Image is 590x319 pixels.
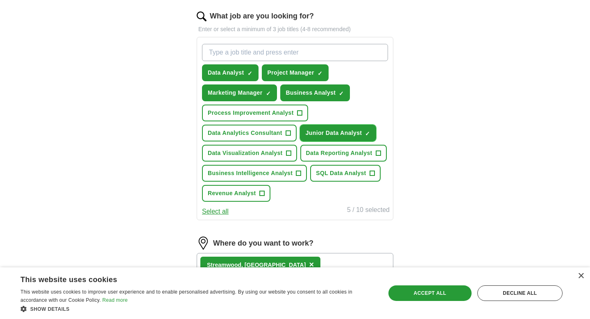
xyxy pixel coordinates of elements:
[339,90,344,97] span: ✓
[20,272,354,285] div: This website uses cookies
[20,289,352,303] span: This website uses cookies to improve user experience and to enable personalised advertising. By u...
[578,273,584,279] div: Close
[262,64,329,81] button: Project Manager✓
[202,84,277,101] button: Marketing Manager✓
[309,259,314,271] button: ×
[306,149,372,157] span: Data Reporting Analyst
[202,105,308,121] button: Process Improvement Analyst
[300,145,387,162] button: Data Reporting Analyst
[210,11,314,22] label: What job are you looking for?
[208,169,293,178] span: Business Intelligence Analyst
[208,189,256,198] span: Revenue Analyst
[202,185,270,202] button: Revenue Analyst
[268,68,314,77] span: Project Manager
[280,84,350,101] button: Business Analyst✓
[207,261,306,269] div: Streamwood, [GEOGRAPHIC_DATA]
[316,169,366,178] span: SQL Data Analyst
[300,125,377,141] button: Junior Data Analyst✓
[202,125,297,141] button: Data Analytics Consultant
[388,285,472,301] div: Accept all
[477,285,563,301] div: Decline all
[247,70,252,77] span: ✓
[208,149,283,157] span: Data Visualization Analyst
[202,165,307,182] button: Business Intelligence Analyst
[102,297,128,303] a: Read more, opens a new window
[365,130,370,137] span: ✓
[318,70,322,77] span: ✓
[213,238,313,249] label: Where do you want to work?
[202,44,388,61] input: Type a job title and press enter
[208,129,282,137] span: Data Analytics Consultant
[309,260,314,269] span: ×
[286,89,336,97] span: Business Analyst
[347,205,390,216] div: 5 / 10 selected
[208,109,294,117] span: Process Improvement Analyst
[306,129,362,137] span: Junior Data Analyst
[197,11,206,21] img: search.png
[197,25,393,34] p: Enter or select a minimum of 3 job titles (4-8 recommended)
[30,306,70,312] span: Show details
[266,90,271,97] span: ✓
[202,64,259,81] button: Data Analyst✓
[202,207,229,216] button: Select all
[208,68,244,77] span: Data Analyst
[208,89,263,97] span: Marketing Manager
[310,165,380,182] button: SQL Data Analyst
[197,237,210,250] img: location.png
[20,305,375,313] div: Show details
[202,145,297,162] button: Data Visualization Analyst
